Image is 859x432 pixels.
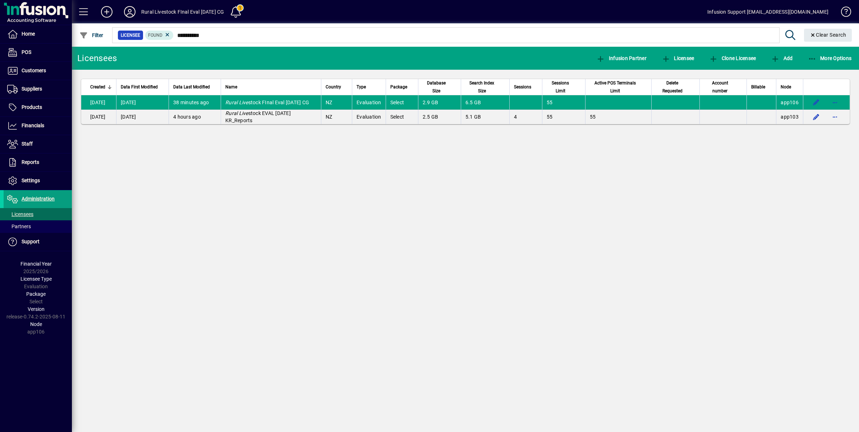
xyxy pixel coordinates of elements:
[22,86,42,92] span: Suppliers
[4,25,72,43] a: Home
[4,117,72,135] a: Financials
[90,83,105,91] span: Created
[22,31,35,37] span: Home
[26,291,46,297] span: Package
[514,83,538,91] div: Sessions
[357,83,366,91] span: Type
[22,49,31,55] span: POS
[4,208,72,220] a: Licensees
[662,55,694,61] span: Licensee
[386,110,418,124] td: Select
[7,211,33,217] span: Licensees
[116,110,169,124] td: [DATE]
[22,239,40,244] span: Support
[148,33,162,38] span: Found
[829,111,841,123] button: More options
[4,220,72,233] a: Partners
[390,83,414,91] div: Package
[22,141,33,147] span: Staff
[781,100,799,105] span: app106.prod.infusionbusinesssoftware.com
[590,79,647,95] div: Active POS Terminals Limit
[656,79,689,95] span: Delete Requested
[781,83,799,91] div: Node
[22,68,46,73] span: Customers
[751,83,765,91] span: Billable
[704,79,742,95] div: Account number
[769,52,794,65] button: Add
[709,55,756,61] span: Clone Licensee
[836,1,850,25] a: Knowledge Base
[547,79,574,95] span: Sessions Limit
[225,110,291,123] span: stock EVAL [DATE] KR_Reports
[141,6,224,18] div: Rural Livestock FInal Eval [DATE] CG
[326,83,348,91] div: Country
[81,95,116,110] td: [DATE]
[386,95,418,110] td: Select
[771,55,793,61] span: Add
[810,32,846,38] span: Clear Search
[79,32,104,38] span: Filter
[4,80,72,98] a: Suppliers
[81,110,116,124] td: [DATE]
[4,153,72,171] a: Reports
[7,224,31,229] span: Partners
[20,261,52,267] span: Financial Year
[423,79,450,95] span: Database Size
[225,83,237,91] span: Name
[22,196,55,202] span: Administration
[707,6,828,18] div: Infusion Support [EMAIL_ADDRESS][DOMAIN_NAME]
[596,55,647,61] span: Infusion Partner
[352,110,386,124] td: Evaluation
[542,110,585,124] td: 55
[321,95,352,110] td: NZ
[547,79,581,95] div: Sessions Limit
[390,83,407,91] span: Package
[804,29,852,42] button: Clear
[22,159,39,165] span: Reports
[781,83,791,91] span: Node
[321,110,352,124] td: NZ
[808,55,852,61] span: More Options
[4,43,72,61] a: POS
[239,110,248,116] em: Live
[465,79,499,95] span: Search Index Size
[656,79,695,95] div: Delete Requested
[810,111,822,123] button: Edit
[585,110,652,124] td: 55
[22,123,44,128] span: Financials
[239,100,248,105] em: Live
[4,62,72,80] a: Customers
[326,83,341,91] span: Country
[418,110,461,124] td: 2.5 GB
[461,95,509,110] td: 6.5 GB
[4,98,72,116] a: Products
[465,79,505,95] div: Search Index Size
[704,79,736,95] span: Account number
[20,276,52,282] span: Licensee Type
[22,178,40,183] span: Settings
[461,110,509,124] td: 5.1 GB
[707,52,758,65] button: Clone Licensee
[509,110,542,124] td: 4
[418,95,461,110] td: 2.9 GB
[145,31,174,40] mat-chip: Found Status: Found
[423,79,456,95] div: Database Size
[95,5,118,18] button: Add
[781,114,799,120] span: app103.prod.infusionbusinesssoftware.com
[357,83,381,91] div: Type
[116,95,169,110] td: [DATE]
[806,52,854,65] button: More Options
[829,97,841,108] button: More options
[225,83,317,91] div: Name
[121,83,158,91] span: Data First Modified
[22,104,42,110] span: Products
[169,110,221,124] td: 4 hours ago
[173,83,216,91] div: Data Last Modified
[514,83,531,91] span: Sessions
[4,135,72,153] a: Staff
[90,83,112,91] div: Created
[660,52,696,65] button: Licensee
[225,100,238,105] em: Rural
[352,95,386,110] td: Evaluation
[542,95,585,110] td: 55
